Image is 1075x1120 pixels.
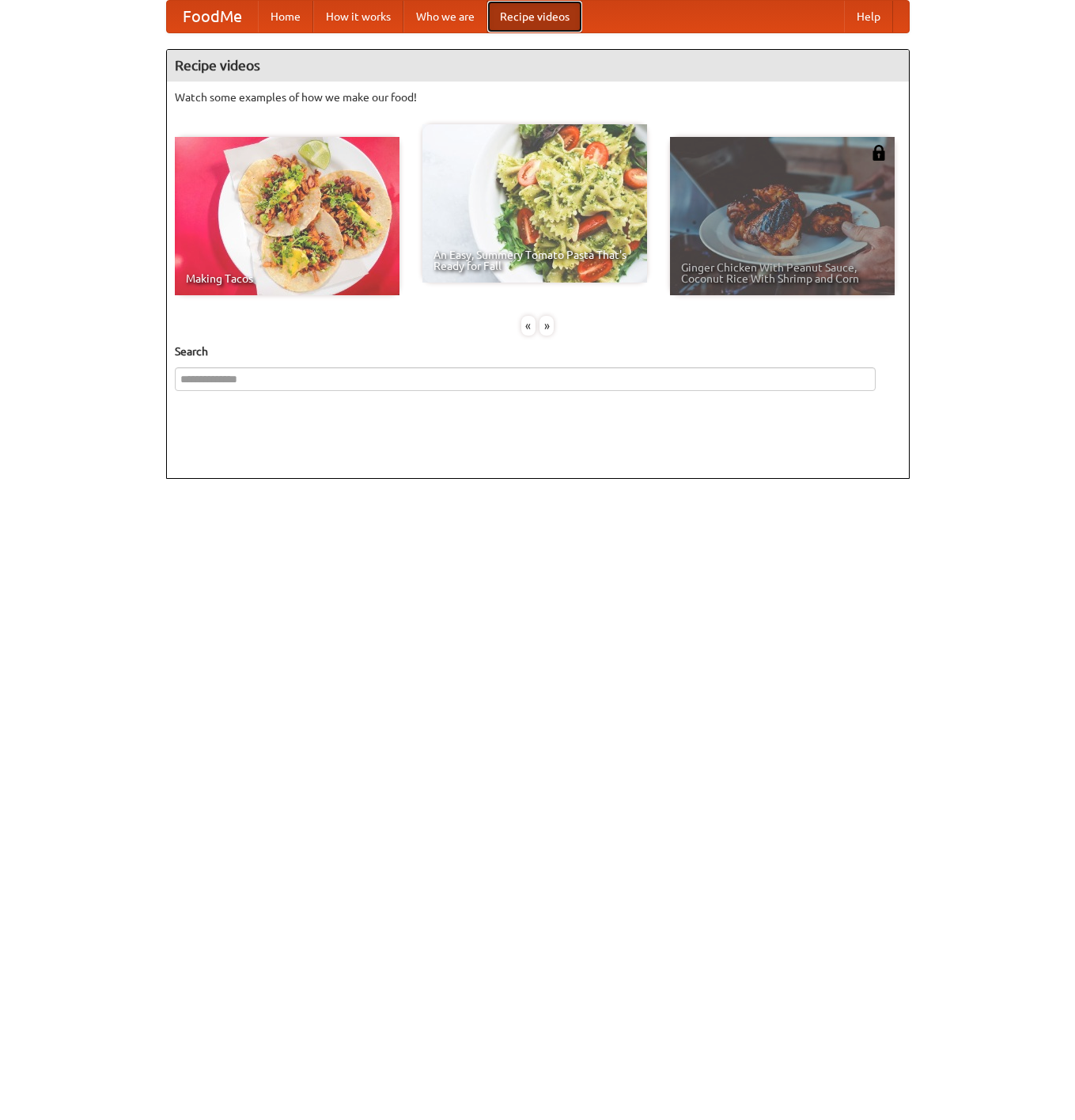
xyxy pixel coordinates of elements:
span: An Easy, Summery Tomato Pasta That's Ready for Fall [433,249,636,271]
div: « [521,316,536,336]
a: Recipe videos [487,1,582,32]
a: How it works [313,1,403,32]
a: FoodMe [167,1,258,32]
a: Making Tacos [175,137,399,295]
h4: Recipe videos [167,50,909,82]
a: An Easy, Summery Tomato Pasta That's Ready for Fall [422,124,647,283]
p: Watch some examples of how we make our food! [175,89,901,105]
a: Who we are [403,1,487,32]
a: Help [844,1,893,32]
span: Making Tacos [186,273,388,284]
a: Home [258,1,313,32]
img: 483408.png [871,145,887,161]
h5: Search [175,344,901,359]
div: » [539,316,554,336]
